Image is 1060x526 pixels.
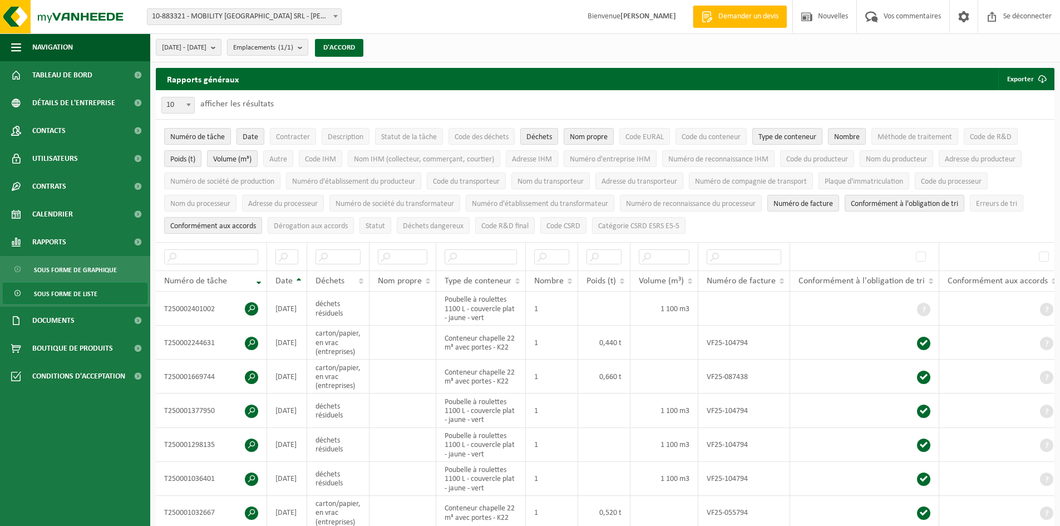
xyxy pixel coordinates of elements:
[274,222,348,230] font: Dérogation aux accords
[445,368,515,385] font: Conteneur chapelle 22 m³ avec portes - K22
[32,99,115,107] font: Détails de l'entreprise
[275,277,293,286] font: Date
[707,277,776,286] font: Numéro de facture
[323,44,355,51] font: D'ACCORD
[915,173,988,189] button: Code du processeurCode du processeur : Activer pour trier
[233,44,275,51] font: Emplacements
[512,155,552,164] font: Adresse IHM
[329,195,460,212] button: Numéro de société du transformateurNuméro de société du transformateur : Activer pour trier
[767,195,839,212] button: Numéro de factureNuméro de facture : Activer pour trier
[599,373,622,381] font: 0,660 t
[534,277,564,286] font: Nombre
[32,71,92,80] font: Tableau de bord
[819,173,909,189] button: Plaque d'immatriculationPlaque d'immatriculation : Activer pour trier
[660,304,689,313] font: 1 100 m3
[322,128,369,145] button: DescriptionDescription : Activer pour trier
[1007,76,1034,83] font: Exporter
[845,195,964,212] button: Conformément à l'obligation de tri : Activer pour trier
[707,407,748,415] font: VF25-104794
[170,178,274,186] font: Numéro de société de production
[147,8,342,25] span: 10-883321 - MOBILITY NAMUR SRL - URBANO - FERNELMONT
[620,195,762,212] button: Numéro de reconnaissance du processeurNuméro de reconnaissance du processeur : activer pour trier
[564,128,614,145] button: Nom propreNom propre : Activer pour trier
[707,339,748,347] font: VF25-104794
[998,68,1053,90] button: Exporter
[164,128,231,145] button: Numéro de tâcheNuméro de tâche : Activer pour supprimer le tri
[6,502,186,526] iframe: widget de discussion
[818,12,848,21] font: Nouvelles
[682,133,741,141] font: Code du conteneur
[315,363,361,390] font: carton/papier, en vrac (entreprises)
[619,128,670,145] button: Code EURALCode EURAL : Activer pour trier
[275,475,297,483] font: [DATE]
[161,97,195,114] span: 10
[534,475,538,483] font: 1
[32,345,113,353] font: Boutique de produits
[752,128,822,145] button: Type de conteneurType de conteneur : Activer pour trier
[200,100,274,109] font: afficher les résultats
[3,259,147,280] a: Sous forme de graphique
[167,76,239,85] font: Rapports généraux
[286,173,421,189] button: Numéro d'établissement du producteurNuméro d'établissement du producteur : Activer pour trier
[32,317,75,325] font: Documents
[475,217,535,234] button: Code R&D finalCode R&D final : activer pour trier
[164,441,215,449] font: T250001298135
[445,277,511,286] font: Type de conteneur
[366,222,385,230] font: Statut
[164,475,215,483] font: T250001036401
[381,133,437,141] font: Statut de la tâche
[427,173,506,189] button: Code du transporteurCode opérateur : Activer pour trier
[689,173,813,189] button: Numéro de compagnie de transportNuméro de compagnie de transport : Activer pour trier
[375,128,443,145] button: Statut de la tâcheStatut de la tâche : Activer pour trier
[970,195,1023,212] button: Erreurs de triErreurs de tri : activer pour trier
[164,304,215,313] font: T250002401002
[626,200,756,208] font: Numéro de reconnaissance du processeur
[676,128,747,145] button: Code du conteneurCode conteneur : Activer pour trier
[278,44,293,51] font: (1/1)
[851,200,958,208] font: Conformément à l'obligation de tri
[164,173,280,189] button: Numéro de société de productionNuméro de société du producteur : Activer pour trier
[939,150,1022,167] button: Adresse du producteurAdresse du producteur : Activer pour trier
[445,466,515,493] font: Poubelle à roulettes 1100 L - couvercle plat - jaune - vert
[275,441,297,449] font: [DATE]
[270,128,316,145] button: ContracterContrat : Activer pour trier
[162,97,194,113] span: 10
[445,334,515,351] font: Conteneur chapelle 22 m³ avec portes - K22
[970,133,1012,141] font: Code de R&D
[433,178,500,186] font: Code du transporteur
[268,217,354,234] button: Dérogation aux accordsDéviation des accords : Activer pour trier
[592,217,686,234] button: Catégorie CSRD ESRS E5-5Catégorie CSRD ESRS E5-5 : Activer pour trier
[164,373,215,381] font: T250001669744
[275,407,297,415] font: [DATE]
[595,173,683,189] button: Adresse du transporteurAdresse du transporteur : Activer pour trier
[34,267,117,274] font: Sous forme de graphique
[534,304,538,313] font: 1
[445,504,515,522] font: Conteneur chapelle 22 m³ avec portes - K22
[378,277,422,286] font: Nom propre
[359,217,391,234] button: StatutStatut : Activer pour trier
[164,217,262,234] button: Conformément aux accords : Activer pour trier
[707,373,748,381] font: VF25-087438
[639,277,684,286] font: Volume (m³)
[305,155,336,164] font: Code IHM
[170,200,230,208] font: Nom du processeur
[207,150,258,167] button: Volume (m³)Volume (m³) : Activer pour trier
[546,222,580,230] font: Code CSRD
[780,150,854,167] button: Code du producteurCode producteur : Activer pour trier
[32,210,73,219] font: Calendrier
[599,339,622,347] font: 0,440 t
[292,178,415,186] font: Numéro d'établissement du producteur
[860,150,933,167] button: Nom du producteurNom du fabricant : Activer pour trier
[871,128,958,145] button: Méthode de traitementMéthode de traitement : Activer pour trier
[866,155,927,164] font: Nom du producteur
[448,128,515,145] button: Code des déchetsCode déchet : Activer pour trier
[315,330,361,356] font: carton/papier, en vrac (entreprises)
[269,155,287,164] font: Autre
[170,222,256,230] font: Conformément aux accords
[534,373,538,381] font: 1
[32,238,66,247] font: Rapports
[455,133,509,141] font: Code des déchets
[445,296,515,322] font: Poubelle à roulettes 1100 L - couvercle plat - jaune - vert
[236,128,264,145] button: DateDate : Activer pour trier
[32,127,66,135] font: Contacts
